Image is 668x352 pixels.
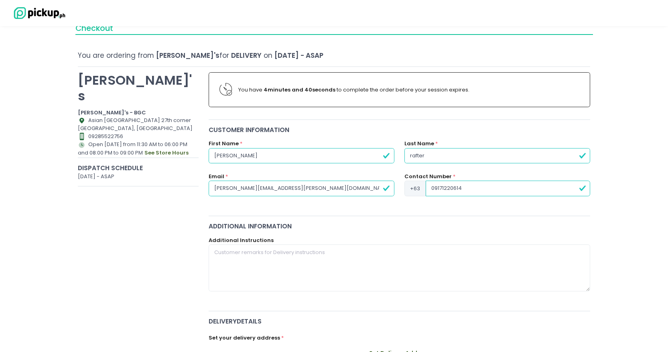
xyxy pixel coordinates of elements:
span: Delivery [231,51,262,60]
div: You have to complete the order before your session expires. [238,86,579,94]
div: Asian [GEOGRAPHIC_DATA] 27th corner [GEOGRAPHIC_DATA], [GEOGRAPHIC_DATA] [78,116,199,132]
div: [DATE] - ASAP [78,173,199,181]
span: +63 [404,181,426,196]
span: [PERSON_NAME]'s [156,51,219,60]
div: Open [DATE] from 11:30 AM to 06:00 PM and 08:00 PM to 09:00 PM [78,140,199,157]
b: [PERSON_NAME]'s - BGC [78,109,146,116]
img: logo [10,6,66,20]
div: Checkout [75,22,593,35]
label: Email [209,173,224,181]
div: Additional Information [209,222,591,231]
div: Dispatch Schedule [78,163,199,173]
input: Contact Number [426,181,590,196]
span: [DATE] - ASAP [274,51,323,60]
label: Contact Number [404,173,452,181]
input: First Name [209,148,394,163]
div: Customer Information [209,125,591,134]
b: 4 minutes and 40 seconds [264,86,335,94]
button: see store hours [144,149,189,157]
label: First Name [209,140,239,148]
label: Last Name [404,140,434,148]
div: You are ordering from for on [78,51,590,61]
input: Last Name [404,148,590,163]
p: [PERSON_NAME]'s [78,72,199,104]
input: Email [209,181,394,196]
label: Set your delivery address [209,334,280,342]
label: Additional Instructions [209,236,274,244]
span: delivery Details [209,317,591,326]
div: 09285522756 [78,132,199,140]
